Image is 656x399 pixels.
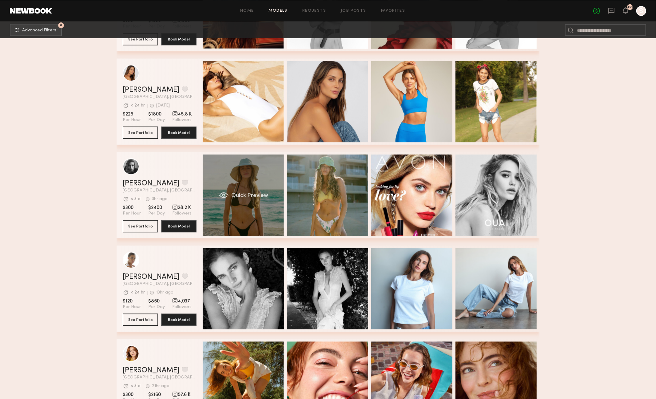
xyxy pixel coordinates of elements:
[156,290,173,295] div: 13hr ago
[123,304,141,310] span: Per Hour
[161,313,197,326] button: Book Model
[148,205,165,211] span: $2400
[172,298,192,304] span: 4,037
[123,220,158,232] button: See Portfolio
[148,392,165,398] span: $2160
[269,9,288,13] a: Models
[123,33,158,45] button: See Portfolio
[240,9,254,13] a: Home
[627,6,633,9] div: 491
[172,304,192,310] span: Followers
[152,384,169,388] div: 21hr ago
[123,180,179,187] a: [PERSON_NAME]
[123,375,197,380] span: [GEOGRAPHIC_DATA], [GEOGRAPHIC_DATA]
[172,111,192,117] span: 45.8 K
[123,205,141,211] span: $300
[123,313,158,326] button: See Portfolio
[148,304,165,310] span: Per Day
[172,117,192,123] span: Followers
[172,211,192,216] span: Followers
[148,298,165,304] span: $850
[123,86,179,94] a: [PERSON_NAME]
[172,205,192,211] span: 28.2 K
[636,6,646,16] a: S
[123,273,179,281] a: [PERSON_NAME]
[123,117,141,123] span: Per Hour
[161,126,197,139] button: Book Model
[172,392,192,398] span: 57.6 K
[123,367,179,374] a: [PERSON_NAME]
[302,9,326,13] a: Requests
[341,9,366,13] a: Job Posts
[130,384,141,388] div: < 3 d
[152,197,168,201] div: 3hr ago
[60,24,62,26] span: 6
[161,220,197,232] button: Book Model
[123,188,197,193] span: [GEOGRAPHIC_DATA], [GEOGRAPHIC_DATA]
[148,117,165,123] span: Per Day
[22,28,56,33] span: Advanced Filters
[123,126,158,139] button: See Portfolio
[123,282,197,286] span: [GEOGRAPHIC_DATA], [GEOGRAPHIC_DATA]
[148,111,165,117] span: $1800
[123,298,141,304] span: $120
[123,95,197,99] span: [GEOGRAPHIC_DATA], [GEOGRAPHIC_DATA]
[123,211,141,216] span: Per Hour
[123,392,141,398] span: $300
[156,103,170,108] div: [DATE]
[231,193,268,198] span: Quick Preview
[130,103,145,108] div: < 24 hr
[130,290,145,295] div: < 24 hr
[381,9,405,13] a: Favorites
[123,111,141,117] span: $225
[161,33,197,45] button: Book Model
[10,24,62,36] button: 6Advanced Filters
[148,211,165,216] span: Per Day
[130,197,141,201] div: < 3 d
